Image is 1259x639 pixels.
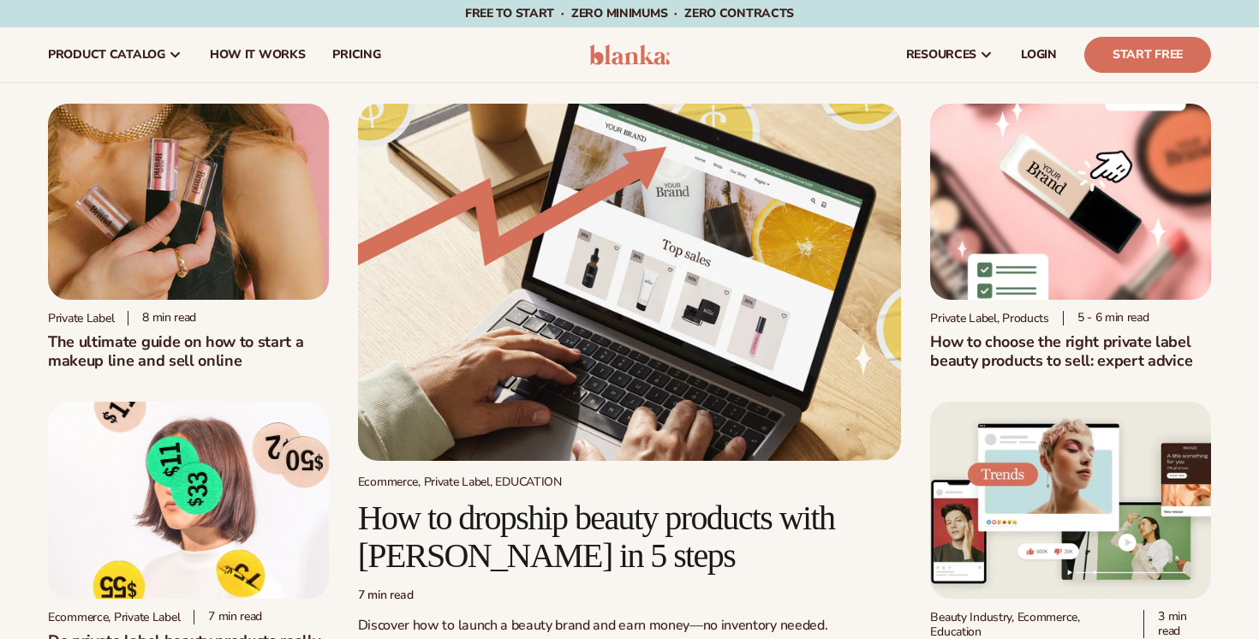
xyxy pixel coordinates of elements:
div: Private label [48,311,114,325]
span: resources [906,48,976,62]
a: resources [892,27,1007,82]
span: How It Works [210,48,306,62]
a: How It Works [196,27,319,82]
a: Person holding branded make up with a solid pink background Private label 8 min readThe ultimate ... [48,104,329,370]
img: Profitability of private label company [48,402,329,598]
span: product catalog [48,48,165,62]
a: Start Free [1084,37,1211,73]
h1: The ultimate guide on how to start a makeup line and sell online [48,332,329,370]
h2: How to choose the right private label beauty products to sell: expert advice [930,332,1211,370]
div: Ecommerce, Private Label, EDUCATION [358,475,902,489]
h2: How to dropship beauty products with [PERSON_NAME] in 5 steps [358,499,902,575]
a: LOGIN [1007,27,1071,82]
div: Beauty Industry, Ecommerce, Education [930,610,1130,639]
img: Growing money with ecommerce [358,104,902,461]
div: 7 min read [194,610,262,624]
div: Ecommerce, Private Label [48,610,180,624]
a: product catalog [34,27,196,82]
span: Free to start · ZERO minimums · ZERO contracts [465,5,794,21]
a: Private Label Beauty Products Click Private Label, Products 5 - 6 min readHow to choose the right... [930,104,1211,370]
img: Person holding branded make up with a solid pink background [48,104,329,300]
a: pricing [319,27,394,82]
img: logo [589,45,671,65]
span: LOGIN [1021,48,1057,62]
div: Private Label, Products [930,311,1049,325]
div: 8 min read [128,311,196,325]
p: Discover how to launch a beauty brand and earn money—no inventory needed. [358,617,902,635]
img: Private Label Beauty Products Click [930,104,1211,300]
div: 3 min read [1143,610,1211,639]
span: pricing [332,48,380,62]
div: 7 min read [358,588,902,603]
img: Social media trends this week (Updated weekly) [930,402,1211,598]
div: 5 - 6 min read [1063,311,1149,325]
